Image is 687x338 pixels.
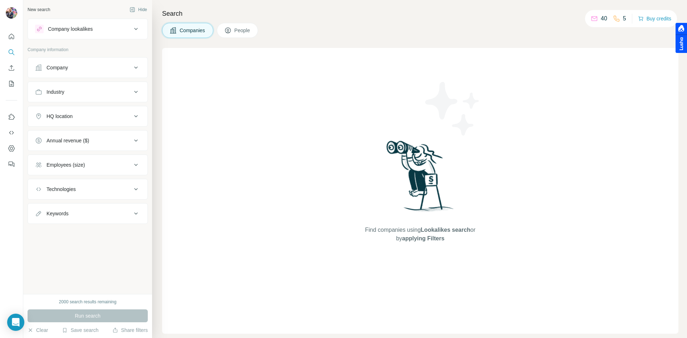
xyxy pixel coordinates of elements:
button: Technologies [28,181,147,198]
div: Company lookalikes [48,25,93,33]
div: Employees (size) [47,161,85,168]
img: Avatar [6,7,17,19]
button: Company lookalikes [28,20,147,38]
button: Annual revenue ($) [28,132,147,149]
button: Hide [125,4,152,15]
img: Surfe Illustration - Stars [420,77,485,141]
div: Company [47,64,68,71]
div: Keywords [47,210,68,217]
p: Company information [28,46,148,53]
button: My lists [6,77,17,90]
span: People [234,27,251,34]
div: Open Intercom Messenger [7,314,24,331]
div: Technologies [47,186,76,193]
div: Annual revenue ($) [47,137,89,144]
button: Clear [28,327,48,334]
button: Employees (size) [28,156,147,173]
img: Surfe Illustration - Woman searching with binoculars [383,139,458,219]
div: 2000 search results remaining [59,299,117,305]
button: Search [6,46,17,59]
div: HQ location [47,113,73,120]
button: Feedback [6,158,17,171]
h4: Search [162,9,678,19]
span: Companies [180,27,206,34]
button: Dashboard [6,142,17,155]
button: Buy credits [638,14,671,24]
button: Use Surfe API [6,126,17,139]
button: Share filters [112,327,148,334]
span: applying Filters [402,235,444,241]
span: Find companies using or by [363,226,477,243]
span: Lookalikes search [421,227,471,233]
button: Enrich CSV [6,62,17,74]
button: HQ location [28,108,147,125]
button: Use Surfe on LinkedIn [6,111,17,123]
button: Company [28,59,147,76]
div: Industry [47,88,64,95]
div: New search [28,6,50,13]
p: 5 [623,14,626,23]
button: Industry [28,83,147,101]
button: Save search [62,327,98,334]
button: Quick start [6,30,17,43]
p: 40 [601,14,607,23]
button: Keywords [28,205,147,222]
